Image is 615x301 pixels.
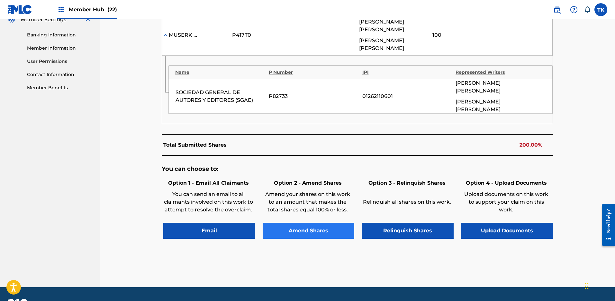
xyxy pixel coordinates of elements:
[570,6,578,14] img: help
[585,277,589,296] div: Drag
[583,270,615,301] iframe: Chat Widget
[57,6,65,14] img: Top Rightsholders
[84,16,92,24] img: expand
[27,45,92,52] a: Member Information
[597,199,615,251] iframe: Resource Center
[8,16,15,24] img: Member Settings
[163,223,255,239] button: Email
[27,32,92,38] a: Banking Information
[69,6,117,13] span: Member Hub
[27,71,92,78] a: Contact Information
[362,69,453,76] div: IPI
[362,179,452,187] h6: Option 3 - Relinquish Shares
[567,3,580,16] div: Help
[162,165,553,173] h5: You can choose to:
[551,3,564,16] a: Public Search
[456,79,546,95] span: [PERSON_NAME] [PERSON_NAME]
[27,58,92,65] a: User Permissions
[263,190,353,214] p: Amend your shares on this work to an amount that makes the total shares equal 100% or less.
[359,37,419,52] span: [PERSON_NAME] [PERSON_NAME]
[163,190,253,214] p: You can send an email to all claimants involved on this work to attempt to resolve the overclaim.
[594,3,607,16] div: User Menu
[163,141,227,149] p: Total Submitted Shares
[27,84,92,91] a: Member Benefits
[362,92,452,100] div: 01262110601
[107,6,117,13] span: (22)
[269,92,359,100] div: P82733
[461,179,551,187] h6: Option 4 - Upload Documents
[456,69,546,76] div: Represented Writers
[269,69,359,76] div: P Number
[520,141,542,149] p: 200.00%
[461,223,553,239] button: Upload Documents
[21,16,66,24] span: Member Settings
[163,179,253,187] h6: Option 1 - Email All Claimants
[362,198,452,206] p: Relinquish all shares on this work.
[263,179,353,187] h6: Option 2 - Amend Shares
[175,69,266,76] div: Name
[263,223,354,239] button: Amend Shares
[8,5,32,14] img: MLC Logo
[359,18,419,34] span: [PERSON_NAME] [PERSON_NAME]
[584,6,591,13] div: Notifications
[162,32,169,38] img: expand-cell-toggle
[461,190,551,214] p: Upload documents on this work to support your claim on this work.
[456,98,546,113] span: [PERSON_NAME] [PERSON_NAME]
[176,89,266,104] div: SOCIEDAD GENERAL DE AUTORES Y EDITORES (SGAE)
[553,6,561,14] img: search
[362,223,454,239] button: Relinquish Shares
